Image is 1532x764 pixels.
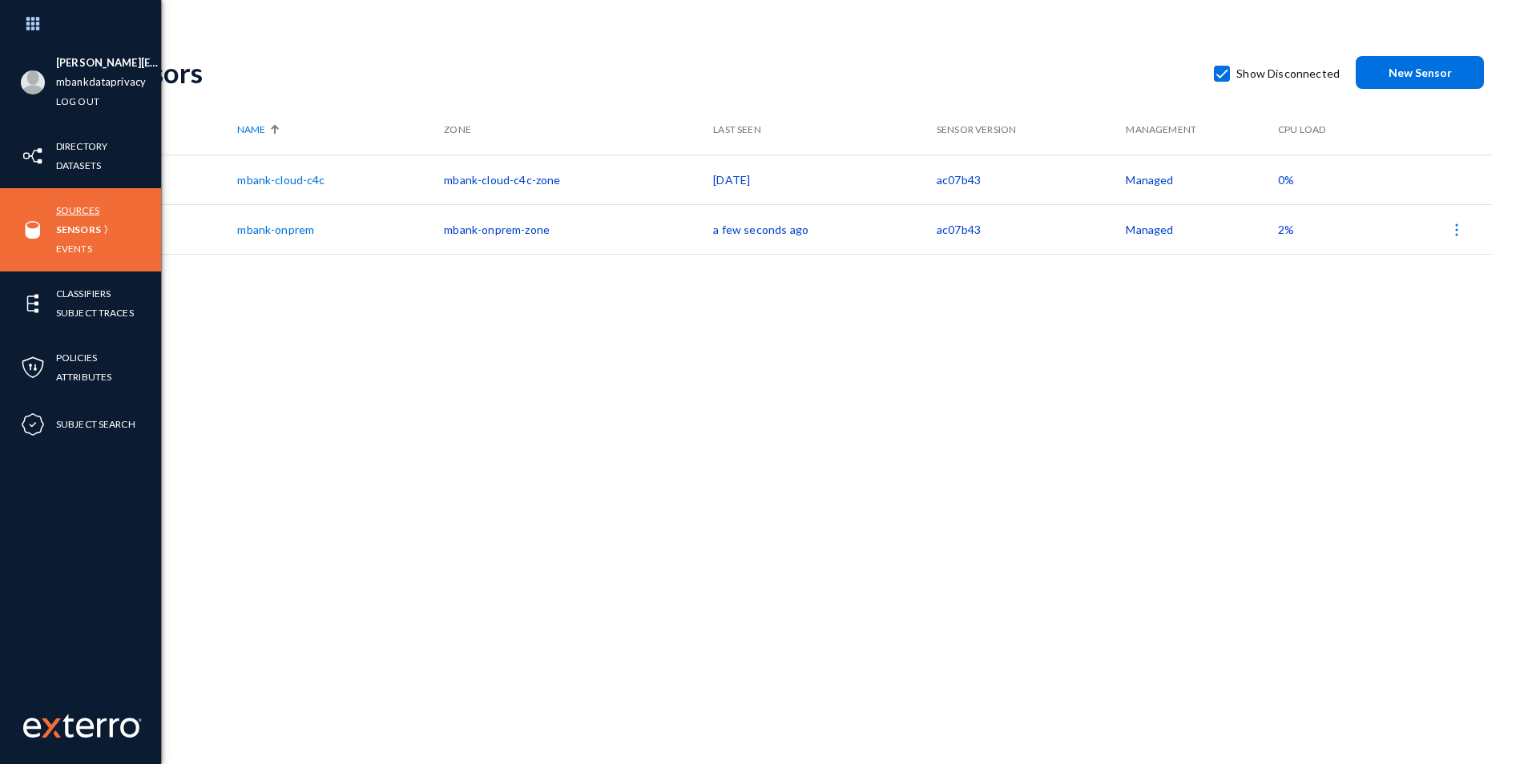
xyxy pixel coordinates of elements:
img: app launcher [9,6,57,41]
div: Sensors [106,56,1198,89]
span: New Sensor [1389,66,1452,79]
div: Name [237,123,436,137]
img: icon-sources.svg [21,218,45,242]
img: exterro-logo.svg [42,718,61,738]
span: Show Disconnected [1236,62,1340,86]
a: Datasets [56,156,101,175]
a: Events [56,239,92,258]
td: a few seconds ago [713,204,937,254]
td: mbank-onprem-zone [444,204,713,254]
button: New Sensor [1356,56,1484,89]
td: [DATE] [713,155,937,204]
th: CPU Load [1278,105,1381,155]
th: Last Seen [713,105,937,155]
a: Policies [56,348,97,367]
td: ac07b43 [937,155,1127,204]
a: mbank-onprem [237,223,314,236]
img: icon-policies.svg [21,356,45,380]
span: 0% [1278,173,1294,187]
a: Log out [56,92,99,111]
th: Zone [444,105,713,155]
a: Sources [56,201,99,219]
a: Classifiers [56,284,111,303]
td: Managed [1126,204,1278,254]
a: mbank-cloud-c4c [237,173,325,187]
span: 2% [1278,223,1294,236]
img: icon-compliance.svg [21,412,45,436]
li: [PERSON_NAME][EMAIL_ADDRESS][PERSON_NAME][DOMAIN_NAME] [56,54,161,73]
th: Management [1126,105,1278,155]
img: exterro-work-mark.svg [23,714,142,738]
img: blank-profile-picture.png [21,70,45,94]
td: mbank-cloud-c4c-zone [444,155,713,204]
span: Name [237,123,265,137]
td: Managed [1126,155,1278,204]
td: ac07b43 [937,204,1127,254]
th: Status [106,105,237,155]
a: Subject Traces [56,304,134,322]
a: Subject Search [56,415,135,433]
img: icon-inventory.svg [21,144,45,168]
th: Sensor Version [937,105,1127,155]
a: Directory [56,137,107,155]
a: Sensors [56,220,101,239]
a: Attributes [56,368,111,386]
img: icon-more.svg [1449,222,1465,238]
img: icon-elements.svg [21,292,45,316]
a: mbankdataprivacy [56,73,146,91]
